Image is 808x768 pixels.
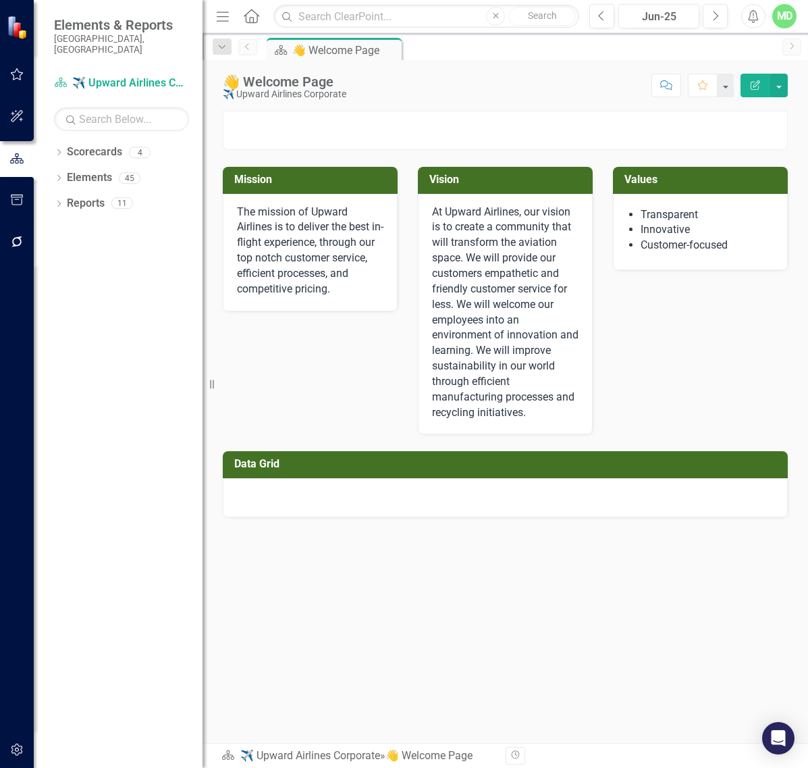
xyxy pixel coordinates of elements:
div: 45 [119,172,140,184]
p: At Upward Airlines, our vision is to create a community that will transform the aviation space. W... [432,205,578,421]
div: 👋 Welcome Page [223,74,346,89]
div: Open Intercom Messenger [762,722,794,754]
div: Jun-25 [623,9,695,25]
p: The mission of Upward Airlines is to deliver the best in-flight experience, through our top notch... [237,205,383,297]
button: Search [508,7,576,26]
a: ✈️ Upward Airlines Corporate [240,749,380,762]
button: Jun-25 [618,4,699,28]
img: ClearPoint Strategy [7,16,30,39]
a: Scorecards [67,145,122,160]
span: Elements & Reports [54,17,189,33]
div: 4 [129,147,151,158]
span: Search [528,10,557,21]
div: » [221,748,495,764]
a: ✈️ Upward Airlines Corporate [54,76,189,91]
h3: Vision [429,174,586,186]
input: Search Below... [54,107,189,131]
small: [GEOGRAPHIC_DATA], [GEOGRAPHIC_DATA] [54,33,189,55]
a: Reports [67,196,105,211]
input: Search ClearPoint... [273,5,579,28]
div: 11 [111,198,133,209]
h3: Data Grid [234,458,781,470]
li: Innovative [641,222,774,238]
div: ✈️ Upward Airlines Corporate [223,89,346,99]
a: Elements [67,170,112,186]
div: 👋 Welcome Page [385,749,473,762]
div: 👋 Welcome Page [292,42,398,59]
li: Transparent [641,207,774,223]
li: Customer-focused [641,238,774,253]
button: MD [772,4,797,28]
h3: Mission [234,174,391,186]
h3: Values [624,174,781,186]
